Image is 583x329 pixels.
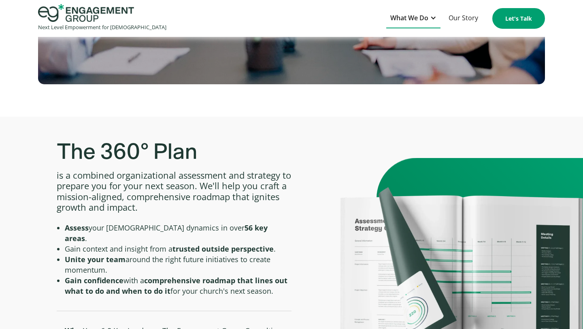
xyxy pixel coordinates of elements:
h3: The 360° Plan [57,139,291,166]
strong: Gain confidence [65,276,123,285]
img: Engagement Group Logo Icon [38,4,134,22]
li: with a for your church's next season. ‍ [65,275,291,307]
strong: trusted outside perspective [172,244,274,254]
div: Next Level Empowerment for [DEMOGRAPHIC_DATA] [38,22,166,33]
a: home [38,4,166,33]
strong: Unite your team [65,254,126,264]
strong: Assess [65,223,89,233]
strong: comprehensive roadmap that lines out what to do and when to do it [65,276,287,296]
span: Phone number [178,66,224,75]
div: What We Do [386,9,440,28]
a: Let's Talk [492,8,545,29]
a: Our Story [445,9,482,28]
p: is a combined organizational assessment and strategy to prepare you for your next season. We'll h... [57,170,291,213]
li: Gain context and insight from a . [65,244,291,254]
div: What We Do [390,13,428,23]
li: your [DEMOGRAPHIC_DATA] dynamics in over . [65,222,291,244]
strong: 56 key areas [65,223,268,243]
span: Organization [178,33,218,42]
li: around the right future initiatives to create momentum. [65,254,291,275]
